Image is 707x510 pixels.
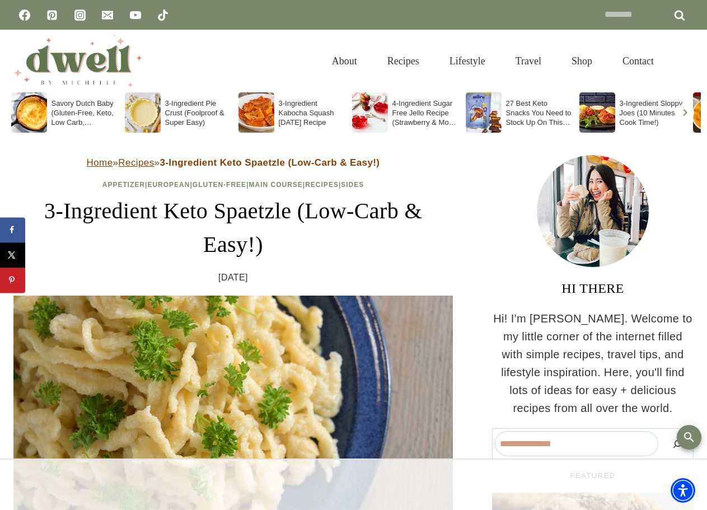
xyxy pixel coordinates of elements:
a: Sides [341,181,364,189]
nav: Primary Navigation [317,43,669,79]
a: Recipes [305,181,339,189]
a: Main Course [249,181,303,189]
a: Pinterest [41,4,63,26]
a: Instagram [69,4,91,26]
a: European [147,181,190,189]
a: Shop [556,43,607,79]
p: Hi! I'm [PERSON_NAME]. Welcome to my little corner of the internet filled with simple recipes, tr... [492,310,694,417]
a: Lifestyle [434,43,500,79]
a: Gluten-Free [193,181,246,189]
a: Recipes [372,43,434,79]
a: Contact [607,43,669,79]
a: Home [87,157,113,168]
span: | | | | | [102,181,364,189]
a: Appetizer [102,181,145,189]
a: Recipes [118,157,154,168]
a: Email [96,4,119,26]
h3: HI THERE [492,278,694,298]
a: About [317,43,372,79]
time: [DATE] [218,270,248,285]
strong: 3-Ingredient Keto Spaetzle (Low-Carb & Easy!) [160,157,380,168]
a: Travel [500,43,556,79]
img: DWELL by michelle [13,35,142,87]
a: YouTube [124,4,147,26]
h1: 3-Ingredient Keto Spaetzle (Low-Carb & Easy!) [13,194,453,261]
a: TikTok [152,4,174,26]
div: Accessibility Menu [671,478,695,503]
a: Facebook [13,4,36,26]
span: » » [87,157,380,168]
